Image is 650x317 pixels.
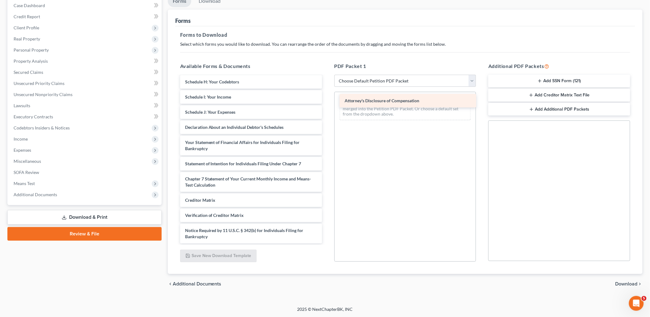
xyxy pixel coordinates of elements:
[14,125,70,130] span: Codebtors Insiders & Notices
[14,114,53,119] span: Executory Contracts
[185,125,284,130] span: Declaration About an Individual Debtor's Schedules
[615,281,638,286] span: Download
[9,167,162,178] a: SOFA Review
[9,56,162,67] a: Property Analysis
[14,136,28,142] span: Income
[14,192,57,197] span: Additional Documents
[185,197,216,203] span: Creditor Matrix
[14,81,64,86] span: Unsecured Priority Claims
[173,281,221,286] span: Additional Documents
[334,62,476,70] h5: PDF Packet 1
[180,250,257,263] button: Save New Download Template
[14,147,31,153] span: Expenses
[9,78,162,89] a: Unsecured Priority Claims
[14,158,41,164] span: Miscellaneous
[340,97,471,120] div: Drag-and-drop in any documents from the left. These will be merged into the Petition PDF Packet. ...
[9,111,162,122] a: Executory Contracts
[14,58,48,64] span: Property Analysis
[14,103,30,108] span: Lawsuits
[9,89,162,100] a: Unsecured Nonpriority Claims
[168,281,221,286] a: chevron_left Additional Documents
[9,67,162,78] a: Secured Claims
[615,281,643,286] button: Download chevron_right
[175,17,191,24] div: Forms
[185,79,239,84] span: Schedule H: Your Codebtors
[14,92,72,97] span: Unsecured Nonpriority Claims
[9,11,162,22] a: Credit Report
[7,210,162,225] a: Download & Print
[185,213,244,218] span: Verification of Creditor Matrix
[638,281,643,286] i: chevron_right
[629,296,644,311] iframe: Intercom live chat
[14,47,49,53] span: Personal Property
[488,62,630,70] h5: Additional PDF Packets
[9,100,162,111] a: Lawsuits
[642,296,647,301] span: 5
[14,3,45,8] span: Case Dashboard
[14,181,35,186] span: Means Test
[185,109,236,115] span: Schedule J: Your Expenses
[345,98,420,103] span: Attorney's Disclosure of Compensation
[185,176,311,188] span: Chapter 7 Statement of Your Current Monthly Income and Means-Test Calculation
[488,103,630,116] button: Add Additional PDF Packets
[488,89,630,102] button: Add Creditor Matrix Text File
[7,227,162,241] a: Review & File
[488,75,630,88] button: Add SSN Form (121)
[180,62,322,70] h5: Available Forms & Documents
[180,31,630,39] h5: Forms to Download
[14,70,43,75] span: Secured Claims
[14,170,39,175] span: SOFA Review
[14,25,39,30] span: Client Profile
[185,161,301,166] span: Statement of Intention for Individuals Filing Under Chapter 7
[14,36,40,41] span: Real Property
[168,281,173,286] i: chevron_left
[180,41,630,47] p: Select which forms you would like to download. You can rearrange the order of the documents by dr...
[185,94,231,99] span: Schedule I: Your Income
[14,14,40,19] span: Credit Report
[185,140,300,151] span: Your Statement of Financial Affairs for Individuals Filing for Bankruptcy
[185,228,304,239] span: Notice Required by 11 U.S.C. § 342(b) for Individuals Filing for Bankruptcy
